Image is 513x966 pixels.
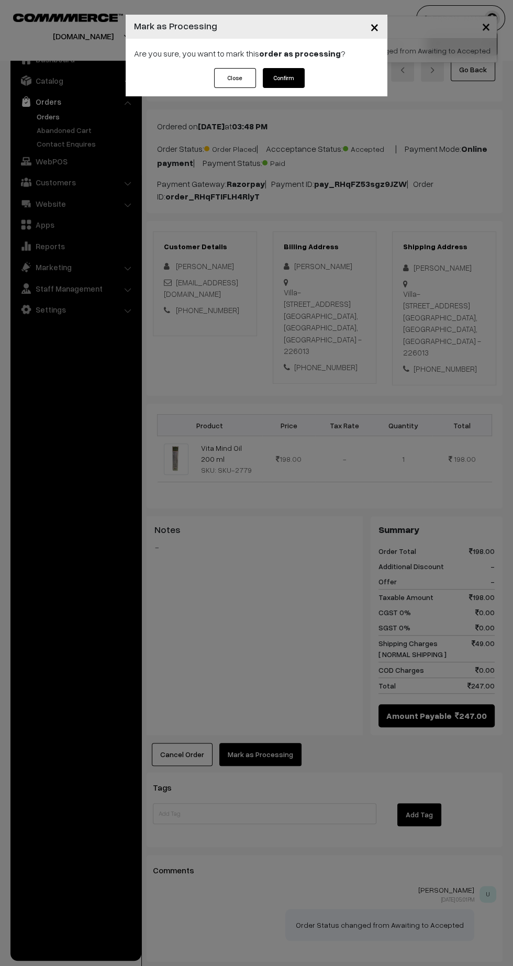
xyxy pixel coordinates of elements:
[362,10,387,43] button: Close
[214,68,256,88] button: Close
[263,68,305,88] button: Confirm
[134,19,217,33] h4: Mark as Processing
[259,48,341,59] strong: order as processing
[126,39,387,68] div: Are you sure, you want to mark this ?
[370,17,379,36] span: ×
